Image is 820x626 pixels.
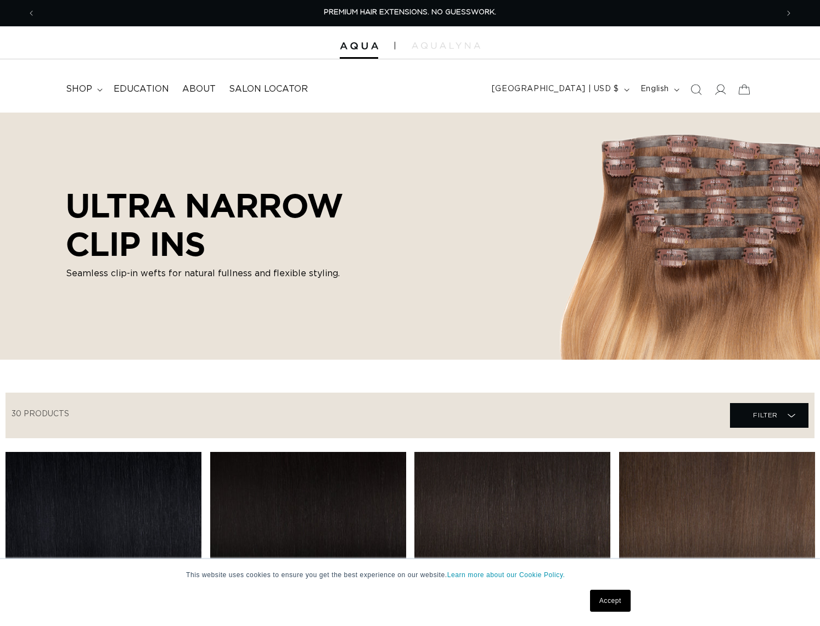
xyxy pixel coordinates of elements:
[492,83,619,95] span: [GEOGRAPHIC_DATA] | USD $
[66,83,92,95] span: shop
[753,405,778,426] span: Filter
[340,42,378,50] img: Aqua Hair Extensions
[777,3,801,24] button: Next announcement
[66,267,423,281] p: Seamless clip-in wefts for natural fullness and flexible styling.
[182,83,216,95] span: About
[114,83,169,95] span: Education
[66,186,423,262] h2: ULTRA NARROW CLIP INS
[590,590,631,612] a: Accept
[324,9,496,16] span: PREMIUM HAIR EXTENSIONS. NO GUESSWORK.
[12,410,69,418] span: 30 products
[485,79,634,100] button: [GEOGRAPHIC_DATA] | USD $
[222,77,314,102] a: Salon Locator
[19,3,43,24] button: Previous announcement
[447,571,565,579] a: Learn more about our Cookie Policy.
[730,403,808,428] summary: Filter
[186,570,634,580] p: This website uses cookies to ensure you get the best experience on our website.
[229,83,308,95] span: Salon Locator
[107,77,176,102] a: Education
[684,77,708,102] summary: Search
[59,77,107,102] summary: shop
[641,83,669,95] span: English
[634,79,684,100] button: English
[412,42,480,49] img: aqualyna.com
[176,77,222,102] a: About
